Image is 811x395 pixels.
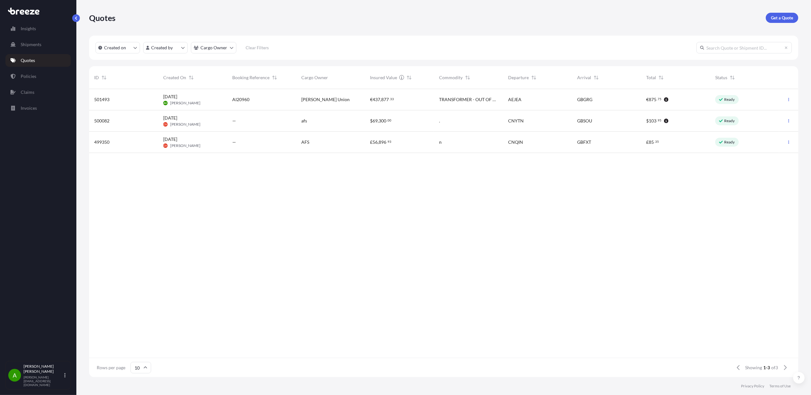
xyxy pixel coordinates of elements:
span: AH [164,100,167,106]
button: Sort [405,74,413,81]
a: Policies [5,70,71,83]
button: Sort [657,74,665,81]
button: Sort [464,74,472,81]
span: , [381,97,381,102]
span: 1-3 [764,364,770,371]
span: . [654,141,655,143]
span: Commodity [439,74,463,81]
span: n [439,139,442,145]
span: [DATE] [163,136,177,142]
span: , [378,140,379,144]
p: Shipments [21,41,41,48]
p: Claims [21,89,34,95]
span: GBGRG [577,96,592,103]
span: A [13,372,17,378]
a: Invoices [5,102,71,114]
span: of 3 [772,364,778,371]
p: Insights [21,25,36,32]
a: Terms of Use [769,384,791,389]
span: — [232,139,236,145]
p: Policies [21,73,36,80]
span: GBFXT [577,139,591,145]
span: Arrival [577,74,591,81]
span: CH [164,121,167,128]
span: , [378,119,379,123]
span: 93 [388,141,392,143]
span: Cargo Owner [301,74,328,81]
p: Quotes [89,13,115,23]
span: 56 [373,140,378,144]
span: Showing [745,364,762,371]
p: Created by [151,45,173,51]
span: AI20960 [232,96,249,103]
p: Get a Quote [771,15,793,21]
span: TRANSFORMER - OUT OF GAUGE [439,96,498,103]
span: $ [370,119,373,123]
a: Privacy Policy [741,384,764,389]
p: [PERSON_NAME][EMAIL_ADDRESS][DOMAIN_NAME] [24,375,63,387]
span: 85 [649,140,654,144]
button: createdOn Filter options [95,42,140,53]
button: Clear Filters [240,43,275,53]
p: Ready [724,97,735,102]
span: 00 [388,119,392,121]
span: GBSOU [577,118,592,124]
span: 875 [649,97,656,102]
span: CH [164,142,167,149]
span: 501493 [94,96,109,103]
button: Sort [530,74,538,81]
span: — [232,118,236,124]
span: ID [94,74,99,81]
a: Insights [5,22,71,35]
p: Quotes [21,57,35,64]
span: 75 [658,98,661,100]
input: Search Quote or Shipment ID... [696,42,792,53]
button: Sort [187,74,195,81]
span: AEJEA [508,96,521,103]
button: Sort [100,74,108,81]
span: . [389,98,390,100]
span: 499350 [94,139,109,145]
span: Total [646,74,656,81]
span: € [646,97,649,102]
button: cargoOwner Filter options [191,42,236,53]
span: Insured Value [370,74,397,81]
span: AFS [301,139,309,145]
button: Sort [592,74,600,81]
span: € [370,97,373,102]
span: 103 [649,119,656,123]
span: [PERSON_NAME] [170,100,200,106]
a: Shipments [5,38,71,51]
a: Get a Quote [766,13,798,23]
span: 35 [655,141,659,143]
span: Created On [163,74,186,81]
a: Claims [5,86,71,99]
button: Sort [729,74,736,81]
a: Quotes [5,54,71,67]
span: [PERSON_NAME] Union [301,96,350,103]
span: 33 [390,98,394,100]
p: Invoices [21,105,37,111]
span: 896 [379,140,387,144]
span: 95 [658,119,661,121]
p: Ready [724,140,735,145]
span: [DATE] [163,94,177,100]
p: [PERSON_NAME] [PERSON_NAME] [24,364,63,374]
span: afs [301,118,307,124]
span: [PERSON_NAME] [170,143,200,148]
span: . [439,118,440,124]
span: £ [646,140,649,144]
span: [PERSON_NAME] [170,122,200,127]
p: Cargo Owner [200,45,227,51]
span: Booking Reference [232,74,269,81]
button: Sort [271,74,278,81]
span: $ [646,119,649,123]
p: Clear Filters [246,45,269,51]
span: Rows per page [97,364,125,371]
span: 500082 [94,118,109,124]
